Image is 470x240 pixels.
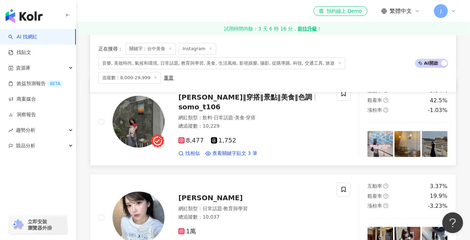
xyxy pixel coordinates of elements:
div: 預約線上 Demo [319,8,362,15]
strong: 前往升級 [298,25,317,32]
div: 總追蹤數 ： 10,229 [178,123,328,130]
span: 找相似 [185,150,200,157]
span: · [222,206,223,211]
span: question-circle [383,203,388,208]
span: 追蹤數：8,000-29,999 [98,72,161,84]
span: 資源庫 [16,60,30,76]
span: 繁體中文 [390,7,412,15]
span: 音樂, 美妝時尚, 氣候和環境, 日常話題, 教育與學習, 美食, 生活風格, 影視娛樂, 攝影, 促購導購, 科技, 交通工具, 旅遊 [98,57,345,69]
span: 日常話題 [214,115,233,120]
span: 日常話題 [203,206,222,211]
span: rise [8,128,13,133]
span: 1,752 [211,137,237,144]
a: 商案媒合 [8,96,36,103]
a: 預約線上 Demo [313,6,367,16]
span: [PERSON_NAME] [178,194,243,202]
img: post-image [422,131,447,157]
div: -3.23% [428,202,447,210]
a: chrome extension立即安裝 瀏覽器外掛 [9,215,67,234]
span: 互動率 [367,88,382,93]
a: 找貼文 [8,49,31,56]
span: 美食 [235,115,245,120]
a: KOL Avatar[PERSON_NAME]‖穿搭‖景點‖美食‖色調somo_t106網紅類型：飲料·日常話題·美食·穿搭總追蹤數：10,2298,4771,752找相似查看關鍵字貼文 3 筆... [90,78,456,166]
span: 查看關鍵字貼文 3 筆 [212,150,257,157]
div: 19.9% [430,192,447,200]
span: 觀看率 [367,193,382,199]
span: 正在搜尋 ： [98,46,123,52]
a: 洞察報告 [8,111,36,118]
span: question-circle [383,194,388,199]
span: 1萬 [178,228,196,235]
span: 教育與學習 [223,206,248,211]
div: 網紅類型 ： [178,205,328,212]
span: 立即安裝 瀏覽器外掛 [28,219,52,231]
a: searchAI 找網紅 [8,34,37,40]
span: 漲粉率 [367,107,382,113]
a: 效益預測報告BETA [8,80,63,87]
span: · [212,115,214,120]
div: 3.37% [430,183,447,190]
span: question-circle [383,184,388,188]
span: 觀看率 [367,98,382,103]
span: 競品分析 [16,138,35,154]
img: logo [6,9,43,23]
span: 8,477 [178,137,204,144]
span: [PERSON_NAME]‖穿搭‖景點‖美食‖色調 [178,93,312,101]
div: 重置 [164,75,174,81]
a: 試用時間尚餘：3 天 6 時 16 分，前往升級！ [76,22,470,35]
span: question-circle [383,98,388,103]
span: · [233,115,234,120]
img: post-image [367,131,393,157]
div: 42.5% [430,97,447,104]
span: somo_t106 [178,103,221,111]
img: chrome extension [11,219,25,230]
span: Instagram [179,43,216,55]
span: 漲粉率 [367,203,382,209]
a: 查看關鍵字貼文 3 筆 [205,150,257,157]
span: · [245,115,246,120]
img: KOL Avatar [113,96,165,148]
span: 飲料 [203,115,212,120]
span: 關鍵字：台中美食 [125,43,176,55]
iframe: Help Scout Beacon - Open [442,212,463,233]
img: post-image [394,131,420,157]
span: J [440,7,442,15]
a: 找相似 [178,150,200,157]
span: 穿搭 [246,115,256,120]
div: 網紅類型 ： [178,114,328,121]
span: question-circle [383,108,388,112]
div: 總追蹤數 ： 10,037 [178,214,328,221]
span: 趨勢分析 [16,122,35,138]
span: 互動率 [367,183,382,189]
div: -1.03% [428,107,447,114]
